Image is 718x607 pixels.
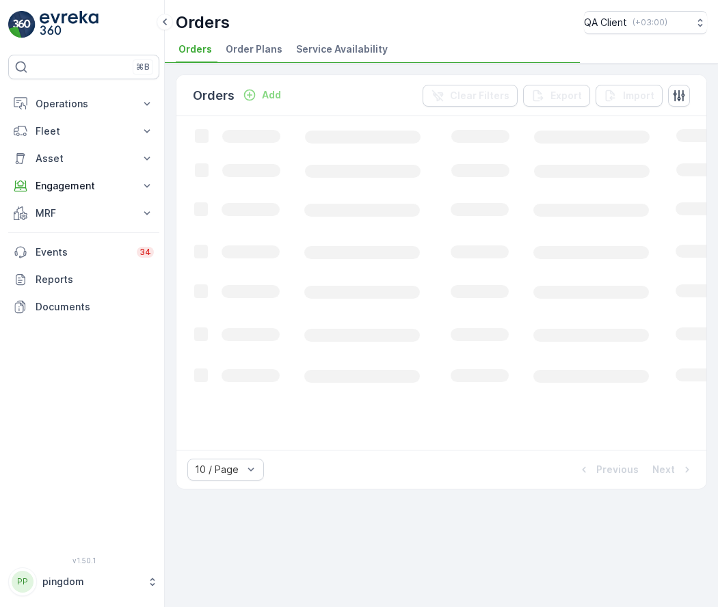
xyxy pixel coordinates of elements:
[596,463,639,476] p: Previous
[651,461,695,478] button: Next
[139,247,151,258] p: 34
[40,11,98,38] img: logo_light-DOdMpM7g.png
[8,90,159,118] button: Operations
[36,152,132,165] p: Asset
[36,206,132,220] p: MRF
[36,273,154,286] p: Reports
[262,88,281,102] p: Add
[8,172,159,200] button: Engagement
[8,118,159,145] button: Fleet
[8,266,159,293] a: Reports
[584,11,707,34] button: QA Client(+03:00)
[136,62,150,72] p: ⌘B
[193,86,235,105] p: Orders
[36,245,129,259] p: Events
[596,85,663,107] button: Import
[178,42,212,56] span: Orders
[8,567,159,596] button: PPpingdom
[8,11,36,38] img: logo
[296,42,388,56] span: Service Availability
[623,89,654,103] p: Import
[423,85,518,107] button: Clear Filters
[176,12,230,33] p: Orders
[36,300,154,314] p: Documents
[523,85,590,107] button: Export
[237,87,287,103] button: Add
[8,239,159,266] a: Events34
[652,463,675,476] p: Next
[36,97,132,111] p: Operations
[8,556,159,565] span: v 1.50.1
[8,145,159,172] button: Asset
[36,124,132,138] p: Fleet
[8,293,159,321] a: Documents
[550,89,582,103] p: Export
[12,571,34,593] div: PP
[8,200,159,227] button: MRF
[584,16,627,29] p: QA Client
[42,575,140,589] p: pingdom
[450,89,509,103] p: Clear Filters
[576,461,640,478] button: Previous
[226,42,282,56] span: Order Plans
[633,17,667,28] p: ( +03:00 )
[36,179,132,193] p: Engagement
